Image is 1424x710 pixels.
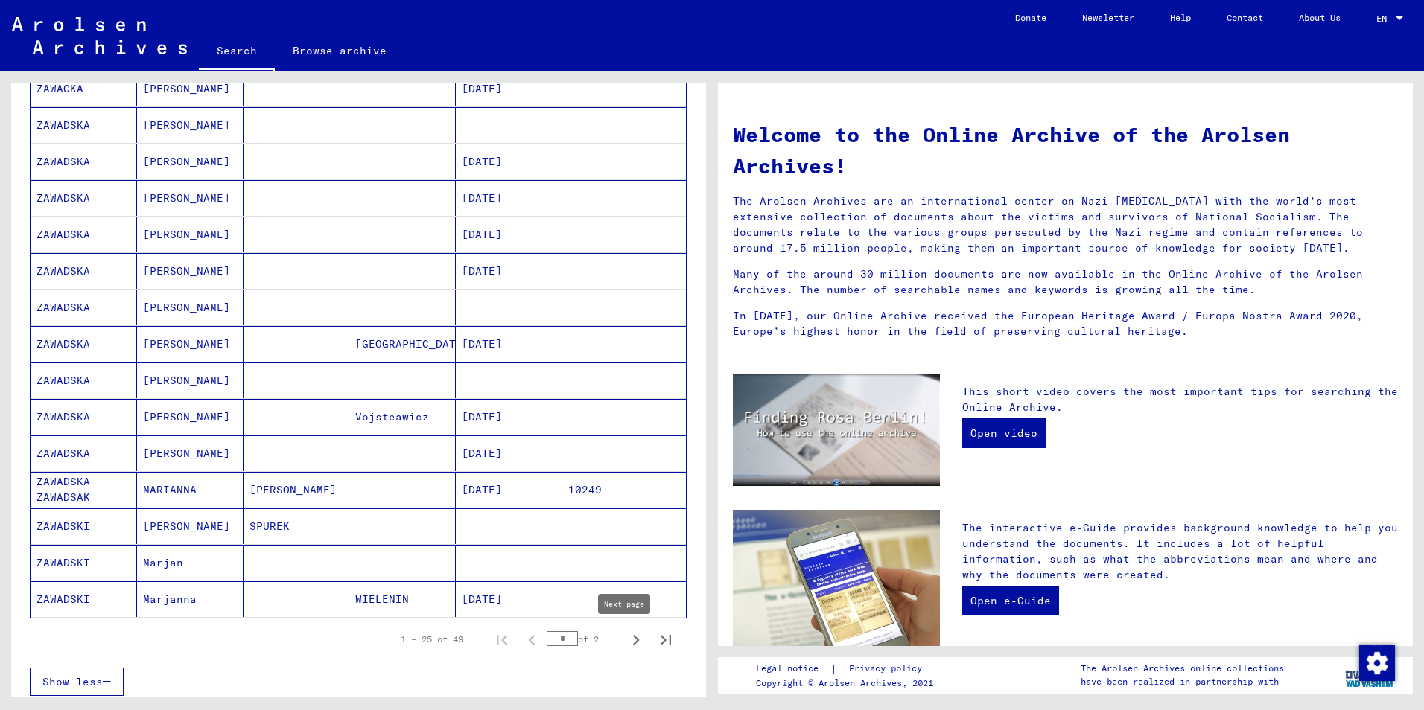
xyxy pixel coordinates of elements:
[244,472,350,508] mat-cell: [PERSON_NAME]
[31,71,137,106] mat-cell: ZAWACKA
[31,472,137,508] mat-cell: ZAWADSKA ZAWADSAK
[1359,645,1395,681] img: Change consent
[199,33,275,71] a: Search
[31,180,137,216] mat-cell: ZAWADSKA
[456,472,562,508] mat-cell: [DATE]
[137,253,244,289] mat-cell: [PERSON_NAME]
[756,677,940,690] p: Copyright © Arolsen Archives, 2021
[137,545,244,581] mat-cell: Marjan
[244,508,350,544] mat-cell: SPUREK
[349,326,456,362] mat-cell: [GEOGRAPHIC_DATA]
[733,374,940,486] img: video.jpg
[962,384,1398,415] p: This short video covers the most important tips for searching the Online Archive.
[31,581,137,617] mat-cell: ZAWADSKI
[31,545,137,581] mat-cell: ZAWADSKI
[733,266,1398,298] p: Many of the around 30 million documents are now available in the Online Archive of the Arolsen Ar...
[517,624,547,654] button: Previous page
[962,586,1059,615] a: Open e-Guide
[456,326,562,362] mat-cell: [DATE]
[31,144,137,179] mat-cell: ZAWADSKA
[137,435,244,471] mat-cell: [PERSON_NAME]
[12,17,187,54] img: Arolsen_neg.svg
[42,675,103,688] span: Show less
[456,581,562,617] mat-cell: [DATE]
[1081,662,1284,675] p: The Arolsen Archives online collections
[621,624,651,654] button: Next page
[349,581,456,617] mat-cell: WIELENIN
[31,326,137,362] mat-cell: ZAWADSKA
[562,472,686,508] mat-cell: 10249
[733,194,1398,256] p: The Arolsen Archives are an international center on Nazi [MEDICAL_DATA] with the world’s most ext...
[733,308,1398,339] p: In [DATE], our Online Archive received the European Heritage Award / Europa Nostra Award 2020, Eu...
[1342,656,1398,694] img: yv_logo.png
[756,661,940,677] div: |
[137,180,244,216] mat-cell: [PERSON_NAME]
[1376,13,1393,24] span: EN
[456,144,562,179] mat-cell: [DATE]
[456,71,562,106] mat-cell: [DATE]
[456,435,562,471] mat-cell: [DATE]
[1081,675,1284,688] p: have been realized in partnership with
[487,624,517,654] button: First page
[401,633,463,646] div: 1 – 25 of 49
[651,624,681,654] button: Last page
[31,435,137,471] mat-cell: ZAWADSKA
[456,217,562,252] mat-cell: [DATE]
[137,217,244,252] mat-cell: [PERSON_NAME]
[137,144,244,179] mat-cell: [PERSON_NAME]
[31,508,137,544] mat-cell: ZAWADSKI
[137,107,244,143] mat-cell: [PERSON_NAME]
[733,510,940,647] img: eguide.jpg
[31,362,137,398] mat-cell: ZAWADSKA
[31,107,137,143] mat-cell: ZAWADSKA
[962,418,1046,448] a: Open video
[456,180,562,216] mat-cell: [DATE]
[137,71,244,106] mat-cell: [PERSON_NAME]
[137,472,244,508] mat-cell: MARIANNA
[137,326,244,362] mat-cell: [PERSON_NAME]
[275,33,404,68] a: Browse archive
[137,508,244,544] mat-cell: [PERSON_NAME]
[733,119,1398,182] h1: Welcome to the Online Archive of the Arolsen Archives!
[962,520,1398,583] p: The interactive e-Guide provides background knowledge to help you understand the documents. It in...
[31,290,137,325] mat-cell: ZAWADSKA
[137,290,244,325] mat-cell: [PERSON_NAME]
[137,399,244,435] mat-cell: [PERSON_NAME]
[137,362,244,398] mat-cell: [PERSON_NAME]
[31,217,137,252] mat-cell: ZAWADSKA
[31,399,137,435] mat-cell: ZAWADSKA
[30,668,124,696] button: Show less
[31,253,137,289] mat-cell: ZAWADSKA
[456,399,562,435] mat-cell: [DATE]
[137,581,244,617] mat-cell: Marjanna
[456,253,562,289] mat-cell: [DATE]
[349,399,456,435] mat-cell: Vojsteawicz
[756,661,830,677] a: Legal notice
[837,661,940,677] a: Privacy policy
[547,632,621,646] div: of 2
